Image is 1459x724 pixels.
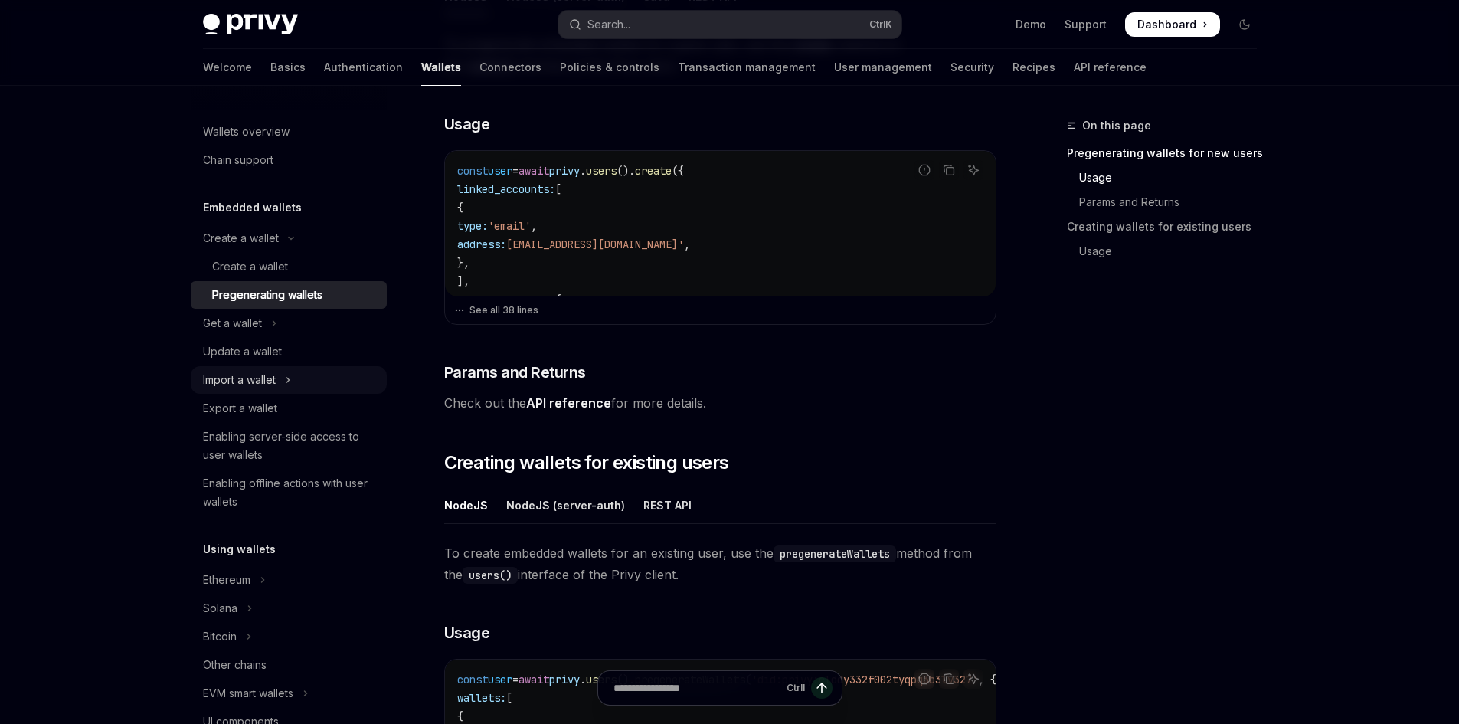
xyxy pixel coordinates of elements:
[324,49,403,86] a: Authentication
[555,182,561,196] span: [
[1067,141,1269,165] a: Pregenerating wallets for new users
[444,113,490,135] span: Usage
[1067,190,1269,215] a: Params and Returns
[203,399,277,418] div: Export a wallet
[613,671,780,705] input: Ask a question...
[506,487,625,523] div: NodeJS (server-auth)
[203,371,276,389] div: Import a wallet
[457,201,463,215] span: {
[191,366,387,394] button: Toggle Import a wallet section
[191,338,387,365] a: Update a wallet
[203,571,250,589] div: Ethereum
[203,123,290,141] div: Wallets overview
[560,49,659,86] a: Policies & controls
[270,49,306,86] a: Basics
[512,164,519,178] span: =
[444,392,996,414] span: Check out the for more details.
[203,540,276,559] h5: Using wallets
[479,49,541,86] a: Connectors
[203,14,298,35] img: dark logo
[586,164,617,178] span: users
[531,219,537,233] span: ,
[191,395,387,422] a: Export a wallet
[1137,17,1196,32] span: Dashboard
[672,164,684,178] span: ({
[203,428,378,464] div: Enabling server-side access to user wallets
[203,229,279,247] div: Create a wallet
[454,300,986,321] button: See all 38 lines
[444,487,488,523] div: NodeJS
[678,49,816,86] a: Transaction management
[774,545,896,562] code: pregenerateWallets
[457,256,469,270] span: },
[617,164,635,178] span: ().
[212,257,288,276] div: Create a wallet
[457,238,506,251] span: address:
[1065,17,1107,32] a: Support
[684,238,690,251] span: ,
[444,450,729,475] span: Creating wallets for existing users
[457,164,488,178] span: const
[212,286,322,304] div: Pregenerating wallets
[444,542,996,585] span: To create embedded wallets for an existing user, use the method from the interface of the Privy c...
[643,487,692,523] div: REST API
[558,11,901,38] button: Open search
[506,238,684,251] span: [EMAIL_ADDRESS][DOMAIN_NAME]'
[191,680,387,707] button: Toggle EVM smart wallets section
[1232,12,1257,37] button: Toggle dark mode
[191,423,387,469] a: Enabling server-side access to user wallets
[191,470,387,516] a: Enabling offline actions with user wallets
[580,164,586,178] span: .
[519,164,549,178] span: await
[950,49,994,86] a: Security
[834,49,932,86] a: User management
[191,623,387,650] button: Toggle Bitcoin section
[1067,165,1269,190] a: Usage
[203,151,273,169] div: Chain support
[463,567,518,584] code: users()
[191,146,387,174] a: Chain support
[191,118,387,146] a: Wallets overview
[191,595,387,622] button: Toggle Solana section
[421,49,461,86] a: Wallets
[811,677,833,699] button: Send message
[1012,49,1055,86] a: Recipes
[457,274,469,288] span: ],
[203,198,302,217] h5: Embedded wallets
[526,395,611,411] a: API reference
[203,684,293,703] div: EVM smart wallets
[1067,215,1269,239] a: Creating wallets for existing users
[191,651,387,679] a: Other chains
[1074,49,1147,86] a: API reference
[203,627,237,646] div: Bitcoin
[444,622,490,644] span: Usage
[457,219,488,233] span: type:
[555,293,561,306] span: {
[587,15,630,34] div: Search...
[939,160,959,180] button: Copy the contents from the code block
[914,160,934,180] button: Report incorrect code
[1082,116,1151,135] span: On this page
[488,164,512,178] span: user
[203,599,237,618] div: Solana
[869,18,892,31] span: Ctrl K
[203,474,378,511] div: Enabling offline actions with user wallets
[203,656,267,674] div: Other chains
[1125,12,1220,37] a: Dashboard
[488,219,531,233] span: 'email'
[963,160,983,180] button: Ask AI
[203,49,252,86] a: Welcome
[457,293,555,306] span: custom_metadata:
[203,342,282,361] div: Update a wallet
[1016,17,1046,32] a: Demo
[203,314,262,333] div: Get a wallet
[444,362,586,383] span: Params and Returns
[457,182,555,196] span: linked_accounts:
[191,253,387,280] a: Create a wallet
[1067,239,1269,264] a: Usage
[191,566,387,594] button: Toggle Ethereum section
[549,164,580,178] span: privy
[191,310,387,337] button: Toggle Get a wallet section
[191,281,387,309] a: Pregenerating wallets
[191,224,387,252] button: Toggle Create a wallet section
